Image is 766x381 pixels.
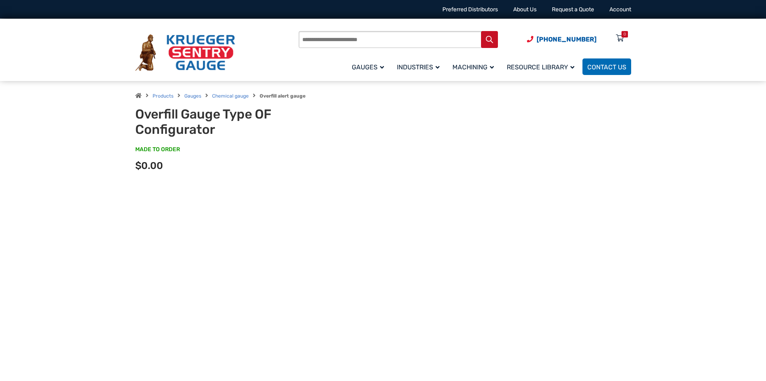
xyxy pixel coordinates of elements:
[397,63,440,71] span: Industries
[587,63,626,71] span: Contact Us
[352,63,384,71] span: Gauges
[513,6,537,13] a: About Us
[153,93,173,99] a: Products
[135,160,163,171] span: $0.00
[442,6,498,13] a: Preferred Distributors
[502,57,582,76] a: Resource Library
[448,57,502,76] a: Machining
[624,31,626,37] div: 0
[452,63,494,71] span: Machining
[507,63,574,71] span: Resource Library
[609,6,631,13] a: Account
[537,35,597,43] span: [PHONE_NUMBER]
[347,57,392,76] a: Gauges
[135,146,180,154] span: MADE TO ORDER
[392,57,448,76] a: Industries
[135,106,334,137] h1: Overfill Gauge Type OF Configurator
[527,34,597,44] a: Phone Number (920) 434-8860
[260,93,306,99] strong: Overfill alert gauge
[184,93,201,99] a: Gauges
[552,6,594,13] a: Request a Quote
[582,58,631,75] a: Contact Us
[135,34,235,71] img: Krueger Sentry Gauge
[212,93,249,99] a: Chemical gauge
